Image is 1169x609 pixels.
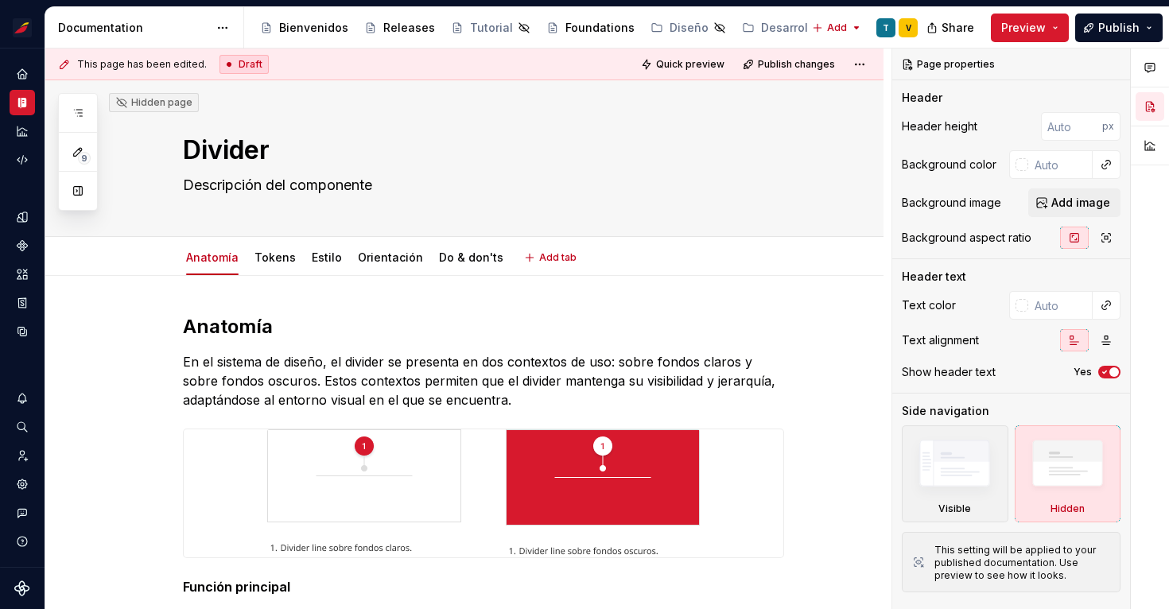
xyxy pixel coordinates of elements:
[902,230,1031,246] div: Background aspect ratio
[902,297,956,313] div: Text color
[761,20,818,36] div: Desarrollo
[10,471,35,497] a: Settings
[902,403,989,419] div: Side navigation
[1001,20,1046,36] span: Preview
[565,20,635,36] div: Foundations
[183,314,784,339] h2: Anatomía
[902,425,1008,522] div: Visible
[1074,366,1092,378] label: Yes
[934,544,1110,582] div: This setting will be applied to your published documentation. Use preview to see how it looks.
[470,20,513,36] div: Tutorial
[358,250,423,264] a: Orientación
[10,204,35,230] a: Design tokens
[902,90,942,106] div: Header
[13,18,32,37] img: 55604660-494d-44a9-beb2-692398e9940a.png
[10,61,35,87] a: Home
[239,58,262,71] span: Draft
[540,15,641,41] a: Foundations
[433,240,510,273] div: Do & don'ts
[539,251,577,264] span: Add tab
[902,118,977,134] div: Header height
[180,131,781,169] textarea: Divider
[267,429,700,557] img: 19e69eae-752f-4452-985d-b585f7659876.png
[902,332,979,348] div: Text alignment
[827,21,847,34] span: Add
[10,500,35,526] button: Contact support
[254,15,355,41] a: Bienvenidos
[1015,425,1121,522] div: Hidden
[10,386,35,411] button: Notifications
[1028,188,1120,217] button: Add image
[279,20,348,36] div: Bienvenidos
[248,240,302,273] div: Tokens
[906,21,911,34] div: V
[358,15,441,41] a: Releases
[10,118,35,144] a: Analytics
[445,15,537,41] a: Tutorial
[10,262,35,287] a: Assets
[115,96,192,109] div: Hidden page
[1075,14,1163,42] button: Publish
[902,269,966,285] div: Header text
[1102,120,1114,133] p: px
[1098,20,1140,36] span: Publish
[991,14,1069,42] button: Preview
[918,14,985,42] button: Share
[902,157,996,173] div: Background color
[254,12,804,44] div: Page tree
[14,580,30,596] svg: Supernova Logo
[10,319,35,344] a: Data sources
[10,290,35,316] a: Storybook stories
[78,152,91,165] span: 9
[758,58,835,71] span: Publish changes
[10,233,35,258] a: Components
[439,250,503,264] a: Do & don'ts
[1041,112,1102,141] input: Auto
[183,352,784,409] p: En el sistema de diseño, el divider se presenta en dos contextos de uso: sobre fondos claros y so...
[186,250,239,264] a: Anatomía
[736,15,842,41] a: Desarrollo
[10,90,35,115] a: Documentation
[10,443,35,468] a: Invite team
[183,579,290,595] strong: Función principal
[656,58,724,71] span: Quick preview
[180,173,781,198] textarea: Descripción del componente
[1051,502,1085,515] div: Hidden
[312,250,342,264] a: Estilo
[10,147,35,173] a: Code automation
[77,58,207,71] span: This page has been edited.
[636,53,732,76] button: Quick preview
[1051,195,1110,211] span: Add image
[883,21,889,34] div: T
[1028,291,1093,320] input: Auto
[1028,150,1093,179] input: Auto
[254,250,296,264] a: Tokens
[738,53,842,76] button: Publish changes
[644,15,732,41] a: Diseño
[942,20,974,36] span: Share
[807,17,867,39] button: Add
[58,20,208,36] div: Documentation
[10,414,35,440] button: Search ⌘K
[180,240,245,273] div: Anatomía
[902,195,1001,211] div: Background image
[938,502,971,515] div: Visible
[383,20,435,36] div: Releases
[902,364,996,380] div: Show header text
[519,246,584,269] button: Add tab
[351,240,429,273] div: Orientación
